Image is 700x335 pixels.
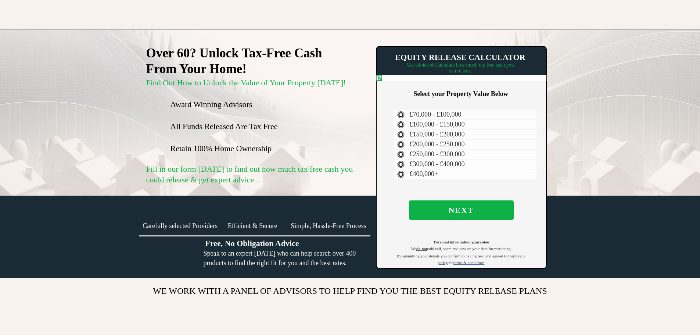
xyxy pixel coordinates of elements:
span: £300,000 - £400,000 [410,160,465,168]
span: Select your Property Value Below [413,90,508,97]
span: Carefully selected Providers [143,222,218,229]
span: WE WORK WITH A PANEL OF ADVISORS TO HELP FIND YOU THE BEST EQUITY RELEASE PLANS [153,286,547,296]
span: Personal information guarantee [434,240,489,244]
span: Fill in our form [DATE] to find out how much tax free cash you could release & get expert advice... [146,164,353,184]
span: £200,000 - £250,000 [410,140,465,148]
strong: do not [416,246,427,251]
span: Speak to an expert [DATE] who can help search over 400 products to find the right fit for you and... [204,250,356,267]
span: Simple, Hassle-Free Process [291,222,366,229]
span: Efficient & Secure [228,222,277,229]
span: EQUITY RELEASE CALCULATOR [395,53,525,62]
span: terms & conditions [453,260,484,265]
span: Find Out How to Unlock the Value of Your Property [DATE]! [146,78,346,87]
span: and [448,260,453,265]
span: privacy policy [438,254,525,265]
span: Next [409,206,514,215]
span: We cold call, spam and pass on your data for marketing. [411,246,511,251]
span: Award Winning Advisors [170,100,252,109]
span: Retain 100% Home Ownership [170,144,272,153]
a: privacy policy [438,253,525,265]
span: £100,000 - £150,000 [410,121,465,128]
span: £150,000 - £200,000 [410,131,465,138]
span: £70,000 - £100,000 [410,111,462,118]
span: 17% [376,75,382,81]
span: By submitting your details you confirm to having read and agreed to the [396,254,513,258]
span: Get advice & Calculate how much tax free cash you can release [407,62,514,74]
span: £250,000 - £300,000 [410,150,465,158]
span: Free, No Obligation Advice [205,239,299,248]
strong: Over 60? Unlock Tax-Free Cash From Your Home! [146,46,322,76]
a: terms & conditions [453,259,484,265]
span: £400,000+ [410,170,438,178]
span: All Funds Released Are Tax Free [170,122,278,131]
button: Next [409,200,514,220]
